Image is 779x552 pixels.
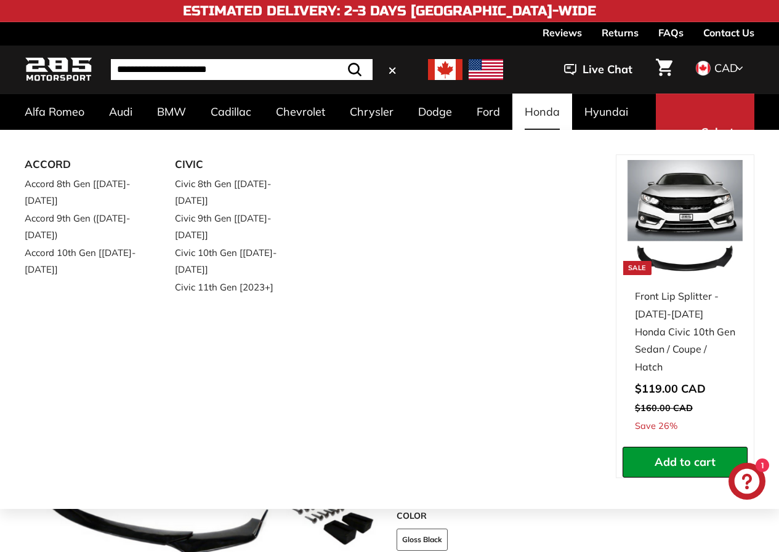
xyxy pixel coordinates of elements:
[183,4,596,18] h4: Estimated Delivery: 2-3 Days [GEOGRAPHIC_DATA]-Wide
[175,175,291,209] a: Civic 8th Gen [[DATE]-[DATE]]
[583,62,632,78] span: Live Chat
[175,154,291,175] a: CIVIC
[623,447,748,478] button: Add to cart
[111,59,373,80] input: Search
[658,22,684,43] a: FAQs
[635,287,735,376] div: Front Lip Splitter - [DATE]-[DATE] Honda Civic 10th Gen Sedan / Coupe / Hatch
[25,244,140,278] a: Accord 10th Gen [[DATE]-[DATE]]
[635,382,706,396] span: $119.00 CAD
[572,94,640,130] a: Hyundai
[696,124,738,172] span: Select Your Vehicle
[397,510,755,522] label: COLOR
[543,22,582,43] a: Reviews
[337,94,406,130] a: Chrysler
[25,55,92,84] img: Logo_285_Motorsport_areodynamics_components
[145,94,198,130] a: BMW
[175,244,291,278] a: Civic 10th Gen [[DATE]-[DATE]]
[703,22,754,43] a: Contact Us
[406,94,464,130] a: Dodge
[602,22,639,43] a: Returns
[175,278,291,296] a: Civic 11th Gen [2023+]
[623,155,748,447] a: Sale Front Lip Splitter - [DATE]-[DATE] Honda Civic 10th Gen Sedan / Coupe / Hatch Save 26%
[512,94,572,130] a: Honda
[97,94,145,130] a: Audi
[25,175,140,209] a: Accord 8th Gen [[DATE]-[DATE]]
[464,94,512,130] a: Ford
[198,94,264,130] a: Cadillac
[264,94,337,130] a: Chevrolet
[25,209,140,244] a: Accord 9th Gen ([DATE]-[DATE])
[635,402,693,414] span: $160.00 CAD
[714,61,738,75] span: CAD
[25,154,140,175] a: ACCORD
[175,209,291,244] a: Civic 9th Gen [[DATE]-[DATE]]
[648,49,680,90] a: Cart
[12,94,97,130] a: Alfa Romeo
[655,455,716,469] span: Add to cart
[725,463,769,503] inbox-online-store-chat: Shopify online store chat
[548,54,648,85] button: Live Chat
[623,261,652,275] div: Sale
[635,418,677,434] span: Save 26%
